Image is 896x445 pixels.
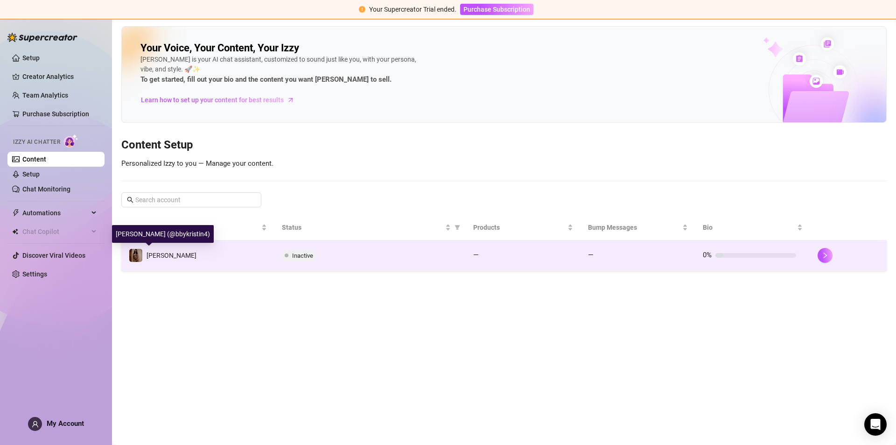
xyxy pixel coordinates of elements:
span: 0% [703,251,712,259]
span: Your Supercreator Trial ended. [369,6,456,13]
th: Status [274,215,466,240]
span: — [588,251,594,259]
span: My Account [47,419,84,428]
span: Inactive [292,252,313,259]
span: Bump Messages [588,222,680,233]
span: search [127,197,133,203]
img: Chat Copilot [12,228,18,235]
span: Learn how to set up your content for best results [141,95,284,105]
span: exclamation-circle [359,6,365,13]
img: logo-BBDzfeDw.svg [7,33,77,42]
a: Creator Analytics [22,69,97,84]
span: right [822,252,828,259]
a: Learn how to set up your content for best results [140,92,301,107]
img: Kristina [129,249,142,262]
span: — [473,251,479,259]
span: arrow-right [286,95,295,105]
input: Search account [135,195,248,205]
a: Content [22,155,46,163]
strong: To get started, fill out your bio and the content you want [PERSON_NAME] to sell. [140,75,392,84]
span: Status [282,222,443,233]
span: Personalized Izzy to you — Manage your content. [121,159,273,168]
th: Products [466,215,581,240]
span: Purchase Subscription [463,6,530,13]
h3: Content Setup [121,138,887,153]
span: Bio [703,222,795,233]
span: Name [129,222,259,233]
th: Bump Messages [581,215,695,240]
button: right [818,248,833,263]
span: Products [473,222,566,233]
a: Chat Monitoring [22,185,70,193]
span: Chat Copilot [22,224,89,239]
span: filter [455,225,460,230]
h2: Your Voice, Your Content, Your Izzy [140,42,299,55]
a: Purchase Subscription [460,6,533,13]
img: AI Chatter [64,134,78,148]
a: Settings [22,270,47,278]
a: Discover Viral Videos [22,252,85,259]
span: thunderbolt [12,209,20,217]
span: user [32,421,39,428]
img: ai-chatter-content-library-cLFOSyPT.png [742,27,886,122]
div: Open Intercom Messenger [864,413,887,436]
a: Setup [22,170,40,178]
th: Bio [695,215,810,240]
a: Team Analytics [22,92,68,99]
a: Setup [22,54,40,62]
span: [PERSON_NAME] [147,252,196,259]
button: Purchase Subscription [460,4,533,15]
th: Name [121,215,274,240]
div: [PERSON_NAME] is your AI chat assistant, customized to sound just like you, with your persona, vi... [140,55,420,85]
span: Izzy AI Chatter [13,138,60,147]
span: Automations [22,205,89,220]
div: [PERSON_NAME] (@bbykristin4) [112,225,214,243]
span: filter [453,220,462,234]
a: Purchase Subscription [22,110,89,118]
